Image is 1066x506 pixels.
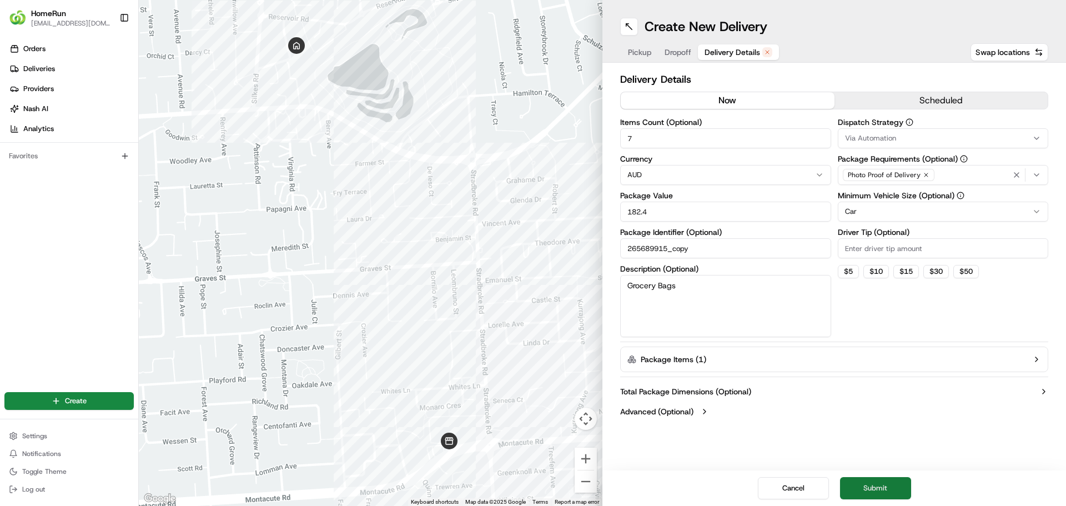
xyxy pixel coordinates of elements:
button: HomeRunHomeRun[EMAIL_ADDRESS][DOMAIN_NAME] [4,4,115,31]
span: Nash AI [23,104,48,114]
span: Log out [22,485,45,494]
button: $5 [838,265,859,278]
label: Advanced (Optional) [620,406,693,417]
button: Notifications [4,446,134,462]
a: Providers [4,80,138,98]
input: Enter number of items [620,128,831,148]
button: $50 [953,265,979,278]
a: 📗Knowledge Base [7,157,89,177]
span: Delivery Details [705,47,760,58]
input: Enter driver tip amount [838,238,1049,258]
span: Map data ©2025 Google [465,499,526,505]
button: Dispatch Strategy [906,118,913,126]
label: Minimum Vehicle Size (Optional) [838,192,1049,199]
button: Keyboard shortcuts [411,498,459,506]
div: 📗 [11,162,20,171]
span: Analytics [23,124,54,134]
button: Map camera controls [575,408,597,430]
span: Providers [23,84,54,94]
span: Orders [23,44,46,54]
button: $15 [893,265,919,278]
button: Minimum Vehicle Size (Optional) [957,192,964,199]
img: 1736555255976-a54dd68f-1ca7-489b-9aae-adbdc363a1c4 [11,106,31,126]
a: Terms (opens in new tab) [532,499,548,505]
h2: Delivery Details [620,72,1048,87]
div: Favorites [4,147,134,165]
a: Powered byPylon [78,188,134,197]
span: Settings [22,432,47,440]
button: Package Requirements (Optional) [960,155,968,163]
label: Total Package Dimensions (Optional) [620,386,751,397]
img: Nash [11,11,33,33]
label: Package Identifier (Optional) [620,228,831,236]
span: Dropoff [665,47,691,58]
span: Notifications [22,449,61,458]
button: $10 [863,265,889,278]
img: Google [142,492,178,506]
button: Zoom out [575,470,597,493]
button: [EMAIL_ADDRESS][DOMAIN_NAME] [31,19,110,28]
button: Swap locations [971,43,1048,61]
button: Create [4,392,134,410]
h1: Create New Delivery [645,18,767,36]
label: Currency [620,155,831,163]
button: Via Automation [838,128,1049,148]
button: Photo Proof of Delivery [838,165,1049,185]
a: Analytics [4,120,138,138]
button: Toggle Theme [4,464,134,479]
span: Toggle Theme [22,467,67,476]
img: HomeRun [9,9,27,27]
span: Create [65,396,87,406]
div: Start new chat [38,106,182,117]
button: Log out [4,482,134,497]
a: Deliveries [4,60,138,78]
label: Package Requirements (Optional) [838,155,1049,163]
span: Knowledge Base [22,161,85,172]
span: Deliveries [23,64,55,74]
span: Photo Proof of Delivery [848,171,921,179]
textarea: Grocery Bags [620,275,831,337]
div: 💻 [94,162,103,171]
button: HomeRun [31,8,66,19]
button: $30 [923,265,949,278]
span: API Documentation [105,161,178,172]
button: Zoom in [575,448,597,470]
button: Advanced (Optional) [620,406,1048,417]
label: Package Value [620,192,831,199]
span: Pickup [628,47,651,58]
input: Enter package identifier [620,238,831,258]
input: Enter package value [620,202,831,222]
a: Open this area in Google Maps (opens a new window) [142,492,178,506]
label: Driver Tip (Optional) [838,228,1049,236]
a: Orders [4,40,138,58]
a: 💻API Documentation [89,157,183,177]
button: scheduled [834,92,1048,109]
button: Submit [840,477,911,499]
button: Settings [4,428,134,444]
button: now [621,92,834,109]
p: Welcome 👋 [11,44,202,62]
a: Report a map error [555,499,599,505]
span: Via Automation [845,133,896,143]
label: Items Count (Optional) [620,118,831,126]
span: Pylon [110,188,134,197]
input: Clear [29,72,183,83]
label: Description (Optional) [620,265,831,273]
button: Cancel [758,477,829,499]
span: Swap locations [976,47,1030,58]
button: Start new chat [189,109,202,123]
div: We're available if you need us! [38,117,140,126]
label: Package Items ( 1 ) [641,354,706,365]
label: Dispatch Strategy [838,118,1049,126]
button: Package Items (1) [620,347,1048,372]
button: Total Package Dimensions (Optional) [620,386,1048,397]
a: Nash AI [4,100,138,118]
